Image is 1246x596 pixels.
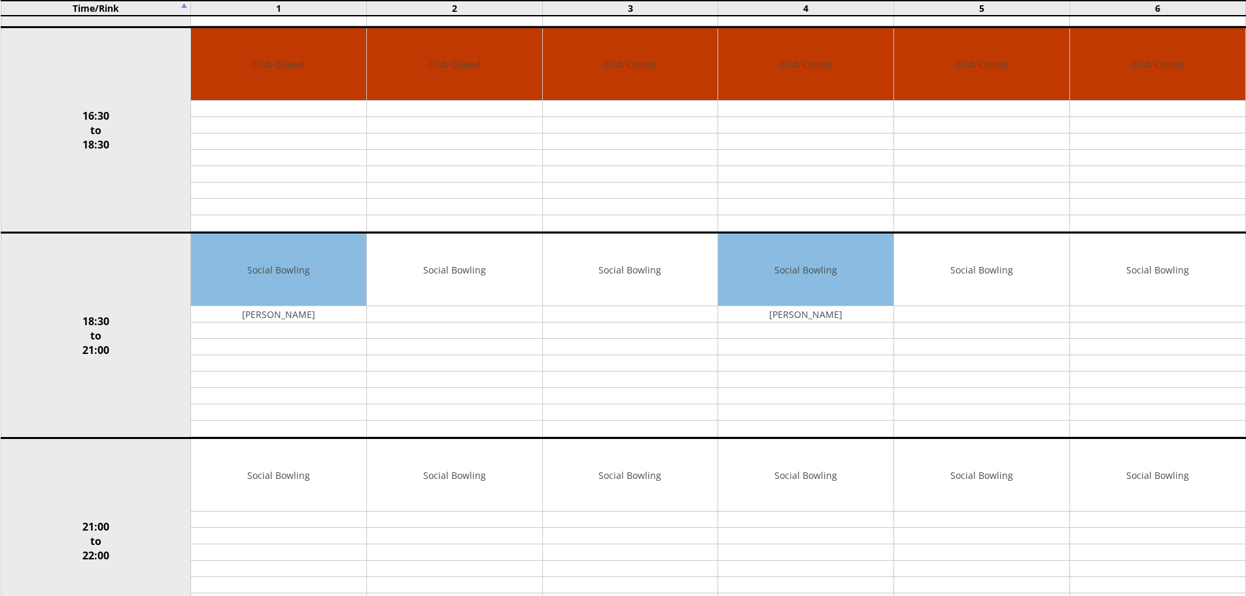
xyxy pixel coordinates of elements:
td: Social Bowling [1070,439,1245,512]
td: Social Bowling [191,439,366,512]
td: 3 [542,1,718,16]
td: [PERSON_NAME] [718,306,893,323]
td: Social Bowling [367,439,542,512]
td: Club Closed [894,28,1069,101]
td: 5 [894,1,1070,16]
td: 4 [718,1,894,16]
td: 18:30 to 21:00 [1,233,191,438]
td: Social Bowling [894,439,1069,512]
td: [PERSON_NAME] [191,306,366,323]
td: Social Bowling [543,439,718,512]
td: Club Closed [191,28,366,101]
td: Club Closed [367,28,542,101]
td: Club Closed [718,28,893,101]
td: 2 [366,1,542,16]
td: Social Bowling [894,234,1069,306]
td: Social Bowling [718,234,893,306]
td: Club Closed [543,28,718,101]
td: 16:30 to 18:30 [1,27,191,233]
td: Social Bowling [543,234,718,306]
td: Social Bowling [1070,234,1245,306]
td: Club Closed [1070,28,1245,101]
td: Social Bowling [367,234,542,306]
td: 6 [1069,1,1245,16]
td: 1 [191,1,367,16]
td: Time/Rink [1,1,191,16]
td: Social Bowling [718,439,893,512]
td: Social Bowling [191,234,366,306]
